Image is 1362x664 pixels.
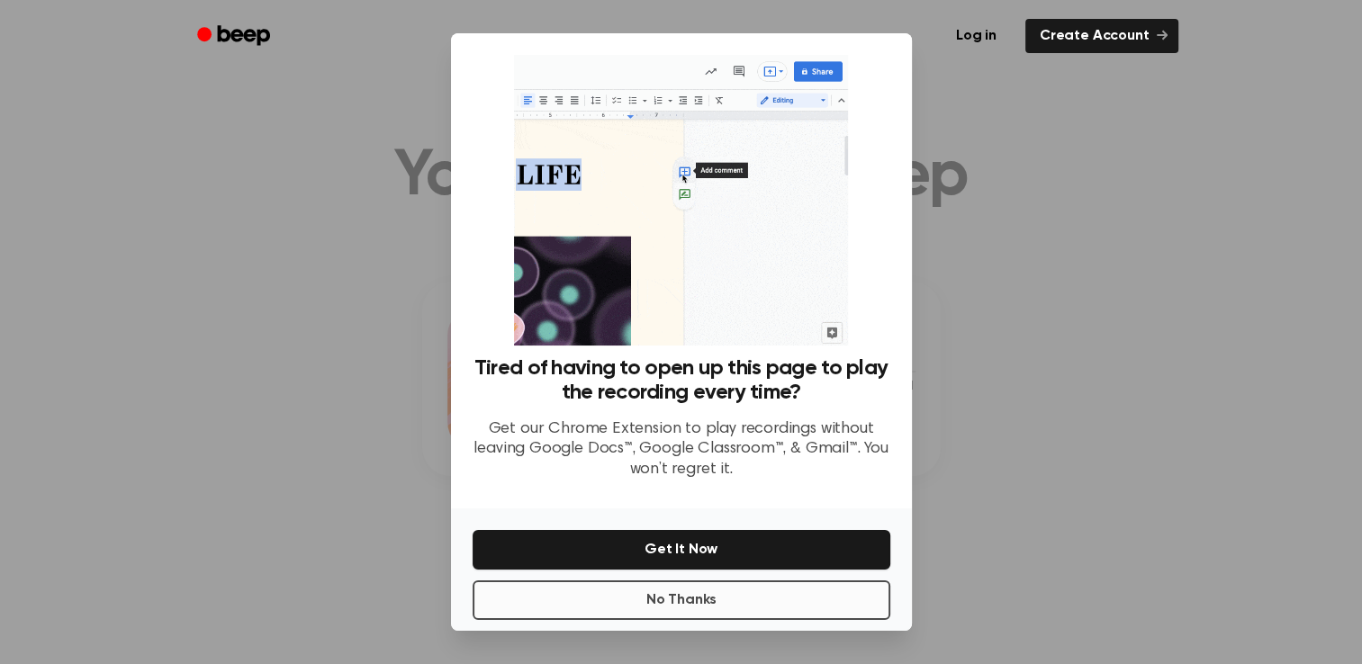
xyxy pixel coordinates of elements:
[473,419,890,480] p: Get our Chrome Extension to play recordings without leaving Google Docs™, Google Classroom™, & Gm...
[514,55,848,345] img: Beep extension in action
[473,530,890,570] button: Get It Now
[185,19,286,54] a: Beep
[473,356,890,405] h3: Tired of having to open up this page to play the recording every time?
[473,580,890,620] button: No Thanks
[938,15,1015,57] a: Log in
[1025,19,1178,53] a: Create Account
